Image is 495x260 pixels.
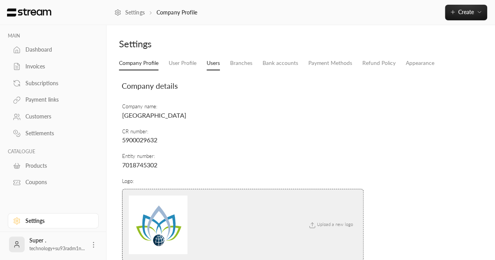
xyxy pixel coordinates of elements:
[129,195,187,254] img: company logo
[122,111,186,119] span: [GEOGRAPHIC_DATA]
[122,136,157,143] span: 5900029632
[8,59,99,74] a: Invoices
[8,213,99,228] a: Settings
[25,178,89,186] div: Coupons
[25,113,89,120] div: Customers
[119,56,158,70] a: Company Profile
[157,9,197,16] p: Company Profile
[263,56,298,70] a: Bank accounts
[25,79,89,87] div: Subscriptions
[8,109,99,124] a: Customers
[304,222,357,227] span: Upload a new logo
[122,161,157,169] span: 7018745302
[122,99,364,124] td: Company name :
[8,33,99,39] p: MAIN
[458,9,474,15] span: Create
[114,9,145,16] a: Settings
[29,246,85,251] span: technology+su93radm1n...
[25,96,89,104] div: Payment links
[207,56,220,70] a: Users
[8,75,99,91] a: Subscriptions
[25,46,89,54] div: Dashboard
[8,149,99,155] p: CATALOGUE
[8,158,99,173] a: Products
[6,8,52,17] img: Logo
[406,56,434,70] a: Appearance
[119,38,297,50] div: Settings
[114,9,197,16] nav: breadcrumb
[25,129,89,137] div: Settlements
[25,162,89,170] div: Products
[122,124,364,149] td: CR number :
[445,5,487,20] button: Create
[8,175,99,190] a: Coupons
[8,126,99,141] a: Settlements
[362,56,396,70] a: Refund Policy
[230,56,252,70] a: Branches
[25,217,89,225] div: Settings
[25,63,89,70] div: Invoices
[169,56,196,70] a: User Profile
[29,237,85,252] div: Super .
[122,149,364,173] td: Entity number :
[8,42,99,57] a: Dashboard
[308,56,352,70] a: Payment Methods
[8,92,99,108] a: Payment links
[122,81,178,90] span: Company details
